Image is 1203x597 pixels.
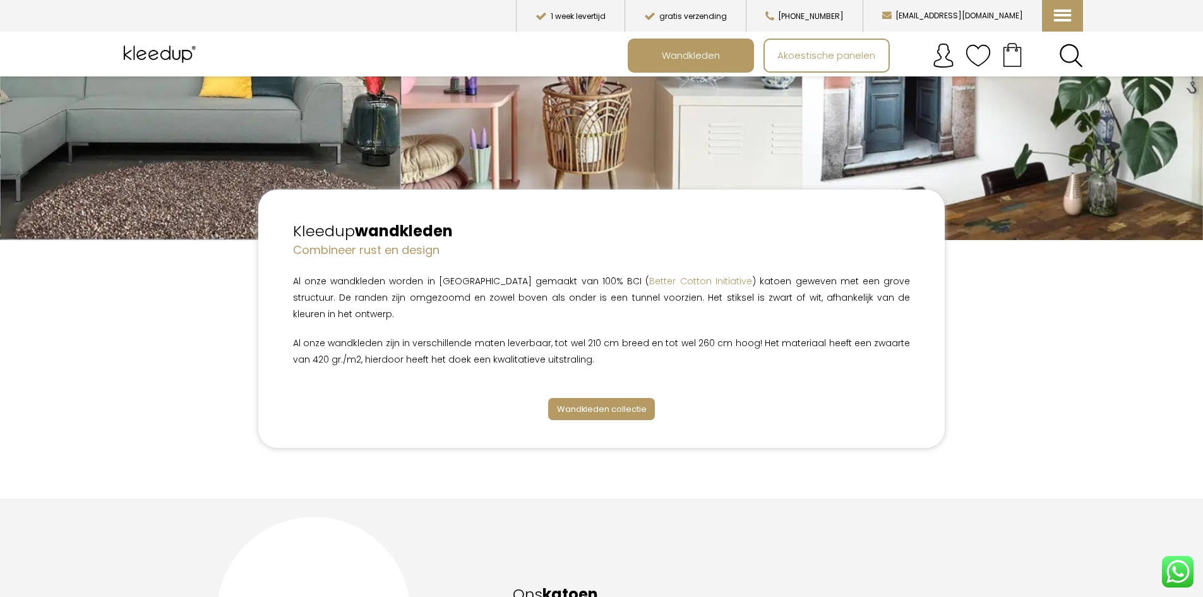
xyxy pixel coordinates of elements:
span: Akoestische panelen [770,44,882,68]
p: Al onze wandkleden zijn in verschillende maten leverbaar, tot wel 210 cm breed en tot wel 260 cm ... [293,335,911,368]
img: account.svg [931,43,956,68]
a: Wandkleden collectie [548,398,655,420]
a: Akoestische panelen [765,40,889,71]
img: Kleedup [121,39,202,70]
nav: Main menu [628,39,1092,73]
img: verlanglijstje.svg [966,43,991,68]
a: Search [1059,44,1083,68]
h4: Combineer rust en design [293,242,911,258]
h2: Kleedup [293,220,911,242]
a: Wandkleden [629,40,753,71]
span: Wandkleden [655,44,727,68]
p: Al onze wandkleden worden in [GEOGRAPHIC_DATA] gemaakt van 100% BCI ( ) katoen geweven met een gr... [293,273,911,322]
a: Your cart [991,39,1034,70]
strong: wandkleden [355,220,453,241]
a: Better Cotton Initiative [649,275,752,287]
span: Wandkleden collectie [557,403,647,415]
